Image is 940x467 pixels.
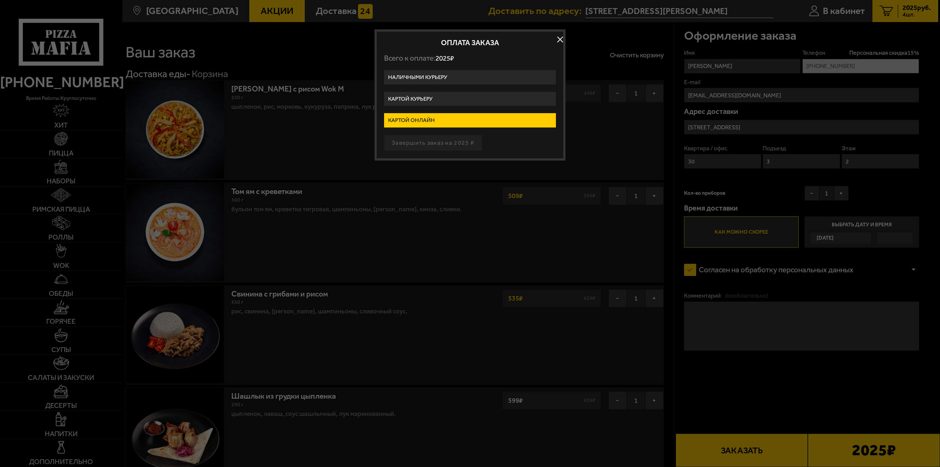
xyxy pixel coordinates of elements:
label: Картой онлайн [384,113,556,127]
h2: Оплата заказа [384,39,556,46]
span: 2025 ₽ [435,54,454,62]
p: Всего к оплате: [384,54,556,63]
label: Наличными курьеру [384,70,556,85]
label: Картой курьеру [384,92,556,106]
